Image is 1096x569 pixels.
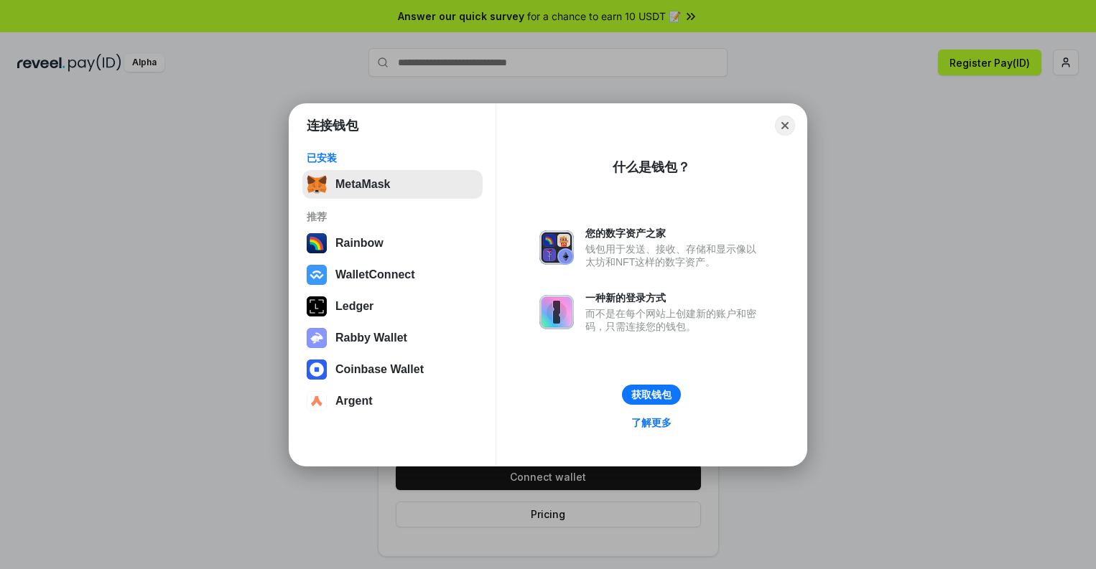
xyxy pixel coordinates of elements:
div: 而不是在每个网站上创建新的账户和密码，只需连接您的钱包。 [585,307,763,333]
img: svg+xml,%3Csvg%20xmlns%3D%22http%3A%2F%2Fwww.w3.org%2F2000%2Fsvg%22%20fill%3D%22none%22%20viewBox... [307,328,327,348]
img: svg+xml,%3Csvg%20fill%3D%22none%22%20height%3D%2233%22%20viewBox%3D%220%200%2035%2033%22%20width%... [307,174,327,194]
button: Close [775,116,795,136]
div: 一种新的登录方式 [585,291,763,304]
div: 您的数字资产之家 [585,227,763,240]
img: svg+xml,%3Csvg%20xmlns%3D%22http%3A%2F%2Fwww.w3.org%2F2000%2Fsvg%22%20width%3D%2228%22%20height%3... [307,296,327,316]
div: Argent [335,395,373,408]
div: 什么是钱包？ [613,159,690,176]
div: Coinbase Wallet [335,363,424,376]
div: 了解更多 [631,416,672,429]
button: WalletConnect [302,260,483,289]
button: MetaMask [302,170,483,199]
img: svg+xml,%3Csvg%20width%3D%2228%22%20height%3D%2228%22%20viewBox%3D%220%200%2028%2028%22%20fill%3D... [307,359,327,380]
div: 推荐 [307,210,478,223]
button: Coinbase Wallet [302,355,483,384]
div: WalletConnect [335,268,415,281]
img: svg+xml,%3Csvg%20width%3D%22120%22%20height%3D%22120%22%20viewBox%3D%220%200%20120%20120%22%20fil... [307,233,327,253]
div: 获取钱包 [631,388,672,401]
button: Rainbow [302,229,483,258]
button: Argent [302,387,483,415]
img: svg+xml,%3Csvg%20xmlns%3D%22http%3A%2F%2Fwww.w3.org%2F2000%2Fsvg%22%20fill%3D%22none%22%20viewBox... [539,295,574,329]
div: Rainbow [335,237,384,250]
img: svg+xml,%3Csvg%20width%3D%2228%22%20height%3D%2228%22%20viewBox%3D%220%200%2028%2028%22%20fill%3D... [307,391,327,411]
button: 获取钱包 [622,385,681,405]
div: 钱包用于发送、接收、存储和显示像以太坊和NFT这样的数字资产。 [585,243,763,268]
div: Ledger [335,300,373,313]
div: 已安装 [307,151,478,164]
a: 了解更多 [623,413,680,432]
img: svg+xml,%3Csvg%20xmlns%3D%22http%3A%2F%2Fwww.w3.org%2F2000%2Fsvg%22%20fill%3D%22none%22%20viewBox... [539,230,574,265]
div: Rabby Wallet [335,331,407,344]
div: MetaMask [335,178,390,191]
img: svg+xml,%3Csvg%20width%3D%2228%22%20height%3D%2228%22%20viewBox%3D%220%200%2028%2028%22%20fill%3D... [307,265,327,285]
h1: 连接钱包 [307,117,358,134]
button: Ledger [302,292,483,321]
button: Rabby Wallet [302,324,483,352]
